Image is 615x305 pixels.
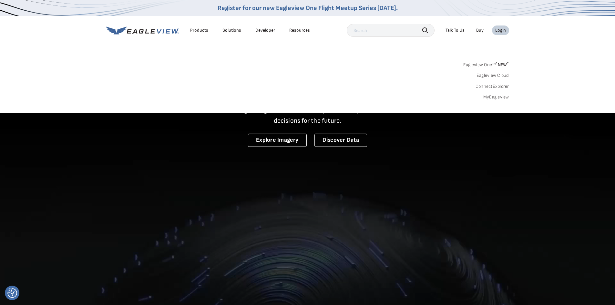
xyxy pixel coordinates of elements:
a: Developer [255,27,275,33]
a: Eagleview One™*NEW* [463,60,509,67]
div: Login [495,27,506,33]
a: Explore Imagery [248,134,307,147]
div: Resources [289,27,310,33]
div: Talk To Us [446,27,465,33]
a: Register for our new Eagleview One Flight Meetup Series [DATE]. [218,4,398,12]
a: Buy [476,27,484,33]
input: Search [347,24,435,37]
div: Solutions [222,27,241,33]
a: Eagleview Cloud [477,73,509,78]
button: Consent Preferences [7,288,17,298]
a: Discover Data [314,134,367,147]
span: NEW [496,62,509,67]
div: Products [190,27,208,33]
img: Revisit consent button [7,288,17,298]
a: ConnectExplorer [476,84,509,89]
a: MyEagleview [483,94,509,100]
